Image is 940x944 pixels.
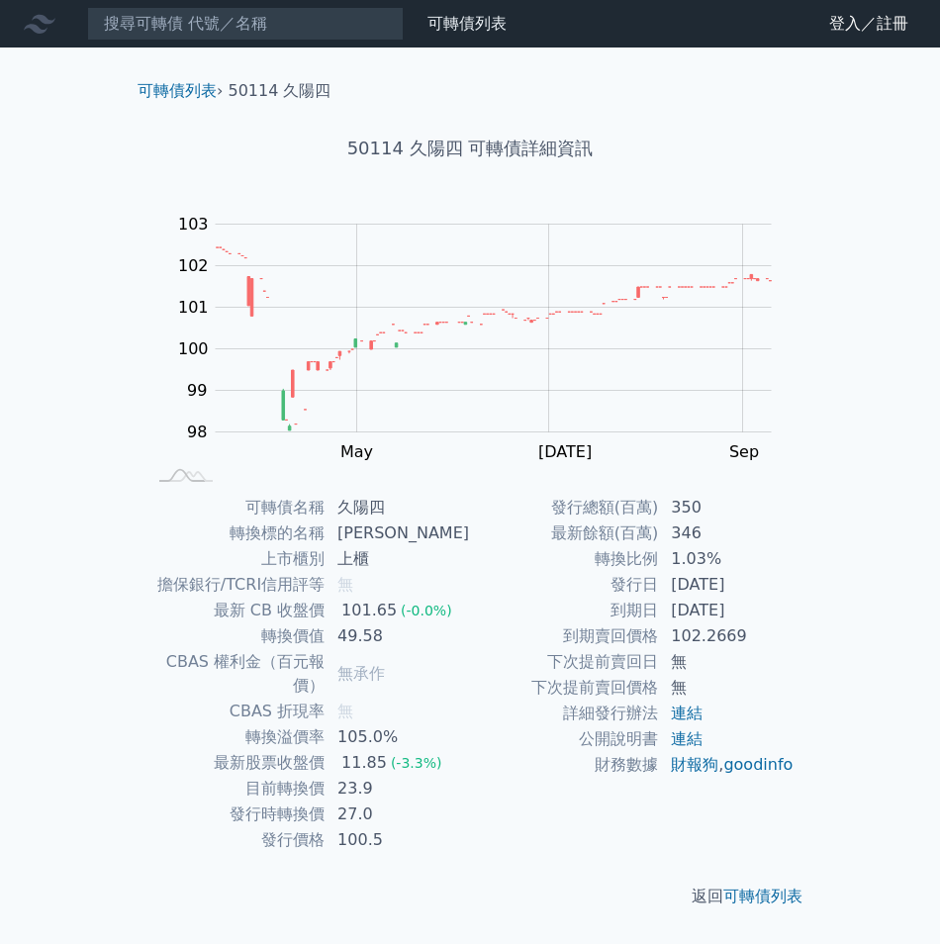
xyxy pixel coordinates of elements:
[659,495,795,520] td: 350
[145,546,326,572] td: 上市櫃別
[337,664,385,683] span: 無承作
[659,752,795,778] td: ,
[470,649,659,675] td: 下次提前賣回日
[470,726,659,752] td: 公開說明書
[659,675,795,701] td: 無
[145,827,326,853] td: 發行價格
[145,776,326,802] td: 目前轉換價
[326,546,470,572] td: 上櫃
[337,575,353,594] span: 無
[145,623,326,649] td: 轉換價值
[813,8,924,40] a: 登入／註冊
[187,381,207,400] tspan: 99
[470,546,659,572] td: 轉換比例
[145,802,326,827] td: 發行時轉換價
[145,520,326,546] td: 轉換標的名稱
[659,572,795,598] td: [DATE]
[538,442,592,461] tspan: [DATE]
[178,215,209,234] tspan: 103
[723,887,802,905] a: 可轉債列表
[229,79,331,103] li: 50114 久陽四
[187,423,207,441] tspan: 98
[427,14,507,33] a: 可轉債列表
[659,623,795,649] td: 102.2669
[470,752,659,778] td: 財務數據
[178,256,209,275] tspan: 102
[145,649,326,699] td: CBAS 權利金（百元報價）
[340,442,373,461] tspan: May
[729,442,759,461] tspan: Sep
[326,776,470,802] td: 23.9
[168,215,801,461] g: Chart
[470,572,659,598] td: 發行日
[470,623,659,649] td: 到期賣回價格
[122,885,818,908] p: 返回
[470,598,659,623] td: 到期日
[145,750,326,776] td: 最新股票收盤價
[391,755,442,771] span: (-3.3%)
[671,755,718,774] a: 財報狗
[723,755,793,774] a: goodinfo
[326,495,470,520] td: 久陽四
[470,701,659,726] td: 詳細發行辦法
[326,827,470,853] td: 100.5
[470,520,659,546] td: 最新餘額(百萬)
[671,729,703,748] a: 連結
[337,751,391,775] div: 11.85
[326,623,470,649] td: 49.58
[337,702,353,720] span: 無
[145,724,326,750] td: 轉換溢價率
[145,598,326,623] td: 最新 CB 收盤價
[659,520,795,546] td: 346
[326,724,470,750] td: 105.0%
[326,520,470,546] td: [PERSON_NAME]
[326,802,470,827] td: 27.0
[145,572,326,598] td: 擔保銀行/TCRI信用評等
[138,81,217,100] a: 可轉債列表
[659,649,795,675] td: 無
[178,339,209,358] tspan: 100
[337,599,401,622] div: 101.65
[145,699,326,724] td: CBAS 折現率
[138,79,223,103] li: ›
[401,603,452,618] span: (-0.0%)
[470,675,659,701] td: 下次提前賣回價格
[659,546,795,572] td: 1.03%
[145,495,326,520] td: 可轉債名稱
[122,135,818,162] h1: 50114 久陽四 可轉債詳細資訊
[671,704,703,722] a: 連結
[87,7,404,41] input: 搜尋可轉債 代號／名稱
[178,298,209,317] tspan: 101
[470,495,659,520] td: 發行總額(百萬)
[659,598,795,623] td: [DATE]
